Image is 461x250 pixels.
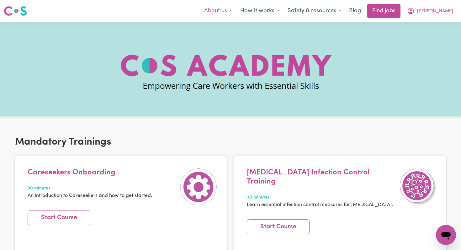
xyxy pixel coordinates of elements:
img: Careseekers logo [4,5,27,17]
h4: Careseekers Onboarding [28,168,152,177]
p: Learn essential infection control measures for [MEDICAL_DATA]. [247,201,396,209]
a: Start Course [247,219,310,234]
h2: Mandatory Trainings [15,136,446,148]
a: Start Course [28,210,90,225]
a: Blog [345,4,365,18]
h4: [MEDICAL_DATA] Infection Control Training [247,168,396,186]
a: Find jobs [367,4,400,18]
span: 30 minutes [247,194,396,201]
iframe: Button to launch messaging window [436,225,456,245]
button: About us [200,4,236,18]
span: [PERSON_NAME] [417,8,453,15]
span: 30 minutes [28,185,152,192]
p: An introduction to Careseekers and how to get started. [28,192,152,199]
button: How it works [236,4,283,18]
a: Careseekers logo [4,4,27,18]
button: Safety & resources [283,4,345,18]
button: My Account [403,4,457,18]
